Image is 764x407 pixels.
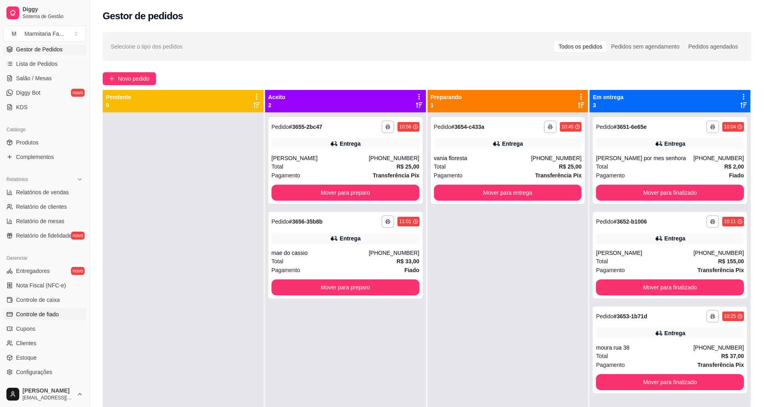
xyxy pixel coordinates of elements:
[3,86,86,99] a: Diggy Botnovo
[16,267,50,275] span: Entregadores
[16,153,54,161] span: Complementos
[369,249,419,257] div: [PHONE_NUMBER]
[3,293,86,306] a: Controle de caixa
[272,249,369,257] div: mae do cassio
[397,163,419,170] strong: R$ 25,00
[399,218,411,225] div: 11:01
[6,176,28,183] span: Relatórios
[3,200,86,213] a: Relatório de clientes
[272,154,369,162] div: [PERSON_NAME]
[434,124,452,130] span: Pedido
[340,234,361,242] div: Entrega
[724,313,736,319] div: 10:25
[16,217,65,225] span: Relatório de mesas
[434,162,446,171] span: Total
[369,154,419,162] div: [PHONE_NUMBER]
[3,123,86,136] div: Catálogo
[693,249,744,257] div: [PHONE_NUMBER]
[3,136,86,149] a: Produtos
[16,74,52,82] span: Salão / Mesas
[561,124,574,130] div: 10:45
[268,93,286,101] p: Aceito
[614,313,647,319] strong: # 3653-1b71d
[665,329,685,337] div: Entrega
[289,218,322,225] strong: # 3656-35b8b
[16,325,35,333] span: Cupons
[431,101,462,109] p: 1
[106,93,131,101] p: Pendente
[272,218,289,225] span: Pedido
[3,308,86,321] a: Controle de fiado
[451,124,484,130] strong: # 3654-c433a
[103,72,156,85] button: Novo pedido
[16,232,72,240] span: Relatório de fidelidade
[559,163,582,170] strong: R$ 25,00
[434,185,582,201] button: Mover para entrega
[16,296,60,304] span: Controle de caixa
[3,366,86,379] a: Configurações
[614,124,647,130] strong: # 3651-6e65e
[3,3,86,22] a: DiggySistema de Gestão
[22,13,83,20] span: Sistema de Gestão
[693,154,744,162] div: [PHONE_NUMBER]
[596,313,614,319] span: Pedido
[272,257,284,266] span: Total
[10,30,18,38] span: M
[596,352,608,360] span: Total
[3,186,86,199] a: Relatórios de vendas
[3,252,86,265] div: Gerenciar
[16,354,36,362] span: Estoque
[596,374,744,390] button: Mover para finalizado
[289,124,322,130] strong: # 3655-2bc47
[596,171,625,180] span: Pagamento
[399,124,411,130] div: 10:56
[103,10,183,22] h2: Gestor de pedidos
[16,89,41,97] span: Diggy Bot
[596,266,625,275] span: Pagamento
[596,249,693,257] div: [PERSON_NAME]
[3,57,86,70] a: Lista de Pedidos
[16,203,67,211] span: Relatório de clientes
[718,258,744,265] strong: R$ 155,00
[272,171,300,180] span: Pagamento
[724,124,736,130] div: 10:04
[729,172,744,179] strong: Fiado
[22,6,83,13] span: Diggy
[724,163,744,170] strong: R$ 2,00
[3,385,86,404] button: [PERSON_NAME][EMAIL_ADDRESS][DOMAIN_NAME]
[3,279,86,292] a: Nota Fiscal (NFC-e)
[16,368,52,376] span: Configurações
[106,101,131,109] p: 0
[697,267,744,273] strong: Transferência Pix
[109,76,115,81] span: plus
[693,344,744,352] div: [PHONE_NUMBER]
[3,151,86,163] a: Complementos
[614,218,647,225] strong: # 3652-b1006
[22,395,73,401] span: [EMAIL_ADDRESS][DOMAIN_NAME]
[16,138,39,147] span: Produtos
[607,41,684,52] div: Pedidos sem agendamento
[397,258,419,265] strong: R$ 33,00
[596,344,693,352] div: moura rua 38
[596,360,625,369] span: Pagamento
[724,218,736,225] div: 10:11
[721,353,744,359] strong: R$ 37,00
[272,185,419,201] button: Mover para preparo
[22,387,73,395] span: [PERSON_NAME]
[431,93,462,101] p: Preparando
[16,281,66,289] span: Nota Fiscal (NFC-e)
[593,93,623,101] p: Em entrega
[3,215,86,228] a: Relatório de mesas
[665,234,685,242] div: Entrega
[3,26,86,42] button: Select a team
[3,72,86,85] a: Salão / Mesas
[16,310,59,318] span: Controle de fiado
[16,188,69,196] span: Relatórios de vendas
[596,218,614,225] span: Pedido
[118,74,150,83] span: Novo pedido
[596,185,744,201] button: Mover para finalizado
[340,140,361,148] div: Entrega
[272,266,300,275] span: Pagamento
[3,337,86,350] a: Clientes
[111,42,182,51] span: Selecione o tipo dos pedidos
